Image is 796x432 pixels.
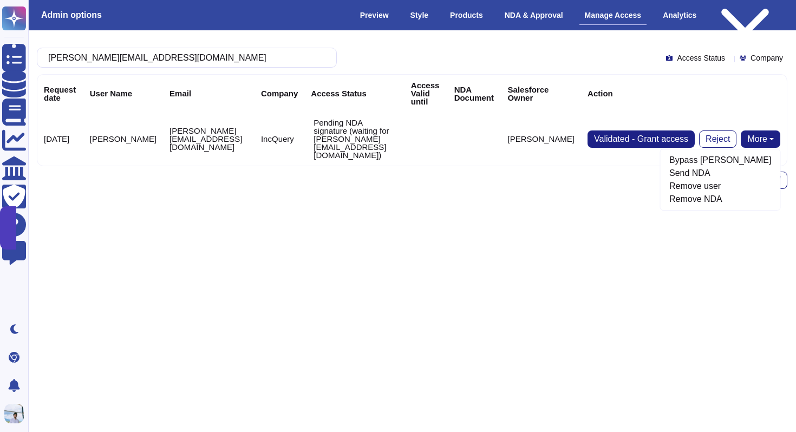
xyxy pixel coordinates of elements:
[163,75,255,112] th: Email
[677,54,725,62] span: Access Status
[37,112,83,166] td: [DATE]
[501,112,582,166] td: [PERSON_NAME]
[660,149,781,211] div: More
[661,167,780,180] a: Send NDA
[661,154,780,167] a: Bypass [PERSON_NAME]
[41,10,102,20] h3: Admin options
[405,6,434,24] div: Style
[83,112,163,166] td: [PERSON_NAME]
[445,6,488,24] div: Products
[501,75,582,112] th: Salesforce Owner
[657,6,702,24] div: Analytics
[751,54,783,62] span: Company
[699,130,736,148] button: Reject
[661,193,780,206] a: Remove NDA
[255,112,304,166] td: IncQuery
[594,135,688,143] span: Validated - Grant access
[355,6,394,24] div: Preview
[304,75,404,112] th: Access Status
[163,112,255,166] td: [PERSON_NAME][EMAIL_ADDRESS][DOMAIN_NAME]
[579,6,647,25] div: Manage Access
[706,135,730,143] span: Reject
[83,75,163,112] th: User Name
[255,75,304,112] th: Company
[741,130,780,148] button: More
[43,48,325,67] input: Search by keywords
[448,75,501,112] th: NDA Document
[314,119,398,159] p: Pending NDA signature (waiting for [PERSON_NAME][EMAIL_ADDRESS][DOMAIN_NAME])
[404,75,448,112] th: Access Valid until
[581,75,787,112] th: Action
[588,130,695,148] button: Validated - Grant access
[499,6,569,24] div: NDA & Approval
[37,75,83,112] th: Request date
[661,180,780,193] a: Remove user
